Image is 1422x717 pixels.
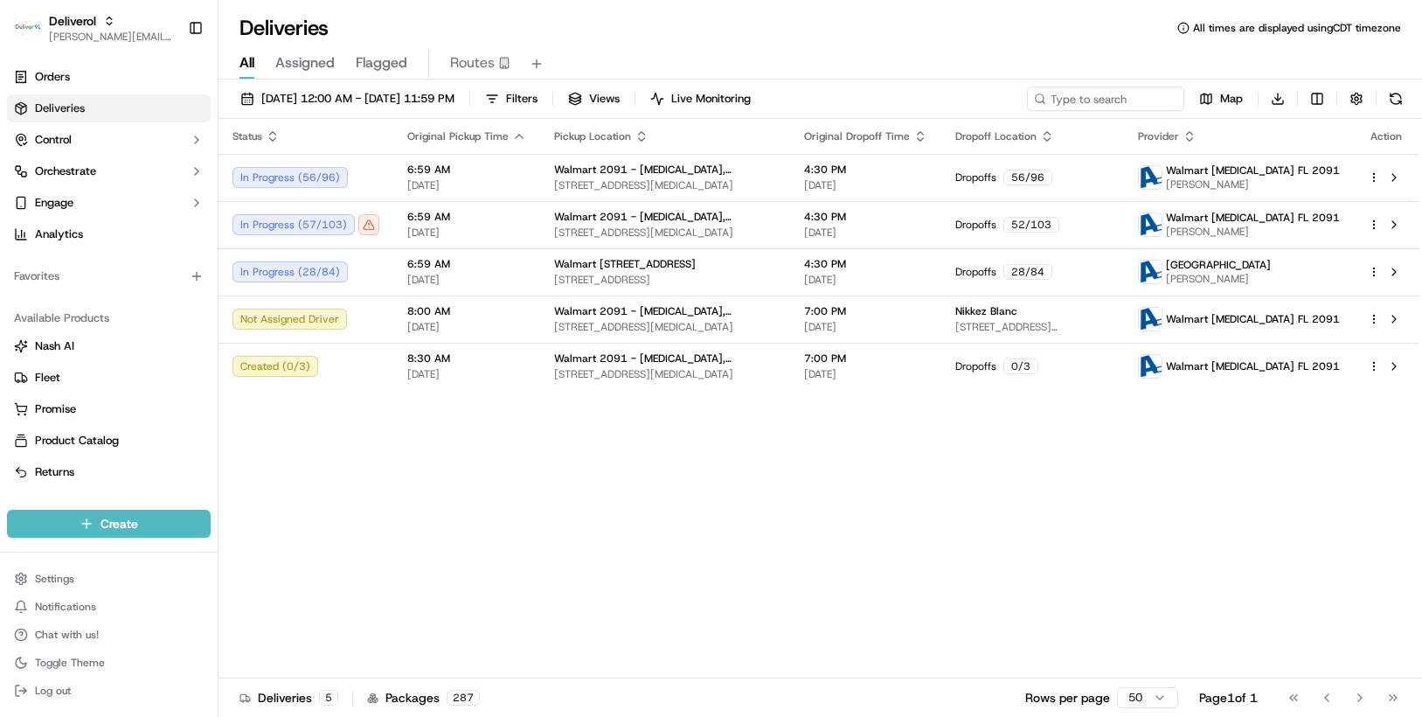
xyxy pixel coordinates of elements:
span: Nikkez Blanc [955,304,1017,318]
span: Chat with us! [35,628,99,642]
span: Routes [450,52,495,73]
a: Fleet [14,370,204,386]
img: ActionCourier.png [1139,308,1162,331]
span: Deliverol [49,12,96,30]
span: [STREET_ADDRESS][MEDICAL_DATA] [554,178,776,192]
button: Chat with us! [7,623,211,647]
span: Dropoffs [955,171,996,184]
span: Flagged [356,52,407,73]
div: Available Products [7,304,211,332]
img: Deliverol [14,16,42,40]
h1: Deliveries [239,14,329,42]
span: Walmart [MEDICAL_DATA] FL 2091 [1166,312,1340,326]
span: [DATE] [407,367,526,381]
span: [DATE] [407,226,526,240]
span: [STREET_ADDRESS][MEDICAL_DATA] [554,320,776,334]
span: [DATE] [407,178,526,192]
span: [DATE] [804,178,927,192]
span: Dropoffs [955,359,996,373]
span: Promise [35,401,76,417]
span: Map [1220,91,1243,107]
button: Live Monitoring [642,87,759,111]
span: Walmart 2091 - [MEDICAL_DATA], [GEOGRAPHIC_DATA] [554,163,776,177]
span: [STREET_ADDRESS] [554,273,776,287]
span: Nash AI [35,338,74,354]
span: Dropoffs [955,218,996,232]
span: [STREET_ADDRESS][MEDICAL_DATA] [554,226,776,240]
input: Type to search [1027,87,1184,111]
span: Control [35,132,72,148]
span: Walmart 2091 - [MEDICAL_DATA], [GEOGRAPHIC_DATA] [554,352,776,365]
span: Dropoff Location [955,129,1037,143]
div: Favorites [7,262,211,290]
span: Live Monitoring [671,91,751,107]
div: 5 [319,690,338,706]
button: Map [1191,87,1251,111]
div: Deliveries [239,689,338,707]
span: Dropoffs [955,265,996,279]
span: Walmart [STREET_ADDRESS] [554,257,696,271]
div: 52 / 103 [1003,217,1059,233]
span: Create [101,515,138,533]
span: 6:59 AM [407,257,526,271]
span: Product Catalog [35,433,119,449]
div: 287 [447,690,480,706]
span: [DATE] [804,367,927,381]
span: Provider [1138,129,1179,143]
button: Log out [7,679,211,703]
span: 8:30 AM [407,352,526,365]
span: Status [232,129,262,143]
span: All times are displayed using CDT timezone [1193,21,1401,35]
span: Orchestrate [35,164,96,179]
span: [DATE] [804,273,927,287]
span: [DATE] [804,226,927,240]
a: Promise [14,401,204,417]
span: 6:59 AM [407,210,526,224]
span: 7:00 PM [804,352,927,365]
span: 6:59 AM [407,163,526,177]
span: Walmart [MEDICAL_DATA] FL 2091 [1166,164,1340,178]
span: Returns [35,464,74,480]
a: Product Catalog [14,433,204,449]
span: Walmart 2091 - [MEDICAL_DATA], [GEOGRAPHIC_DATA] [554,210,776,224]
span: [DATE] 12:00 AM - [DATE] 11:59 PM [261,91,454,107]
a: Nash AI [14,338,204,354]
span: [GEOGRAPHIC_DATA] [1166,258,1271,272]
div: Packages [367,689,480,707]
span: [PERSON_NAME] [1166,178,1340,191]
span: Walmart 2091 - [MEDICAL_DATA], [GEOGRAPHIC_DATA] [554,304,776,318]
button: Control [7,126,211,154]
span: Pickup Location [554,129,631,143]
span: [DATE] [804,320,927,334]
a: Orders [7,63,211,91]
span: All [239,52,254,73]
button: Views [560,87,628,111]
span: Assigned [275,52,335,73]
a: Deliveries [7,94,211,122]
div: Page 1 of 1 [1199,689,1258,707]
button: Toggle Theme [7,651,211,675]
button: Fleet [7,364,211,392]
span: [PERSON_NAME] [1166,272,1271,286]
span: 4:30 PM [804,163,927,177]
span: Views [589,91,620,107]
span: Toggle Theme [35,656,105,670]
a: Analytics [7,220,211,248]
button: [PERSON_NAME][EMAIL_ADDRESS][PERSON_NAME][DOMAIN_NAME] [49,30,174,44]
img: ActionCourier.png [1139,166,1162,189]
span: Walmart [MEDICAL_DATA] FL 2091 [1166,211,1340,225]
span: Analytics [35,226,83,242]
button: [DATE] 12:00 AM - [DATE] 11:59 PM [232,87,462,111]
span: [DATE] [407,273,526,287]
button: Filters [477,87,545,111]
span: Original Dropoff Time [804,129,910,143]
a: Returns [14,464,204,480]
button: Product Catalog [7,427,211,455]
span: Fleet [35,370,60,386]
span: [STREET_ADDRESS][MEDICAL_DATA] [955,320,1110,334]
button: Refresh [1384,87,1408,111]
div: 56 / 96 [1003,170,1052,185]
span: 4:30 PM [804,257,927,271]
span: Settings [35,572,74,586]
